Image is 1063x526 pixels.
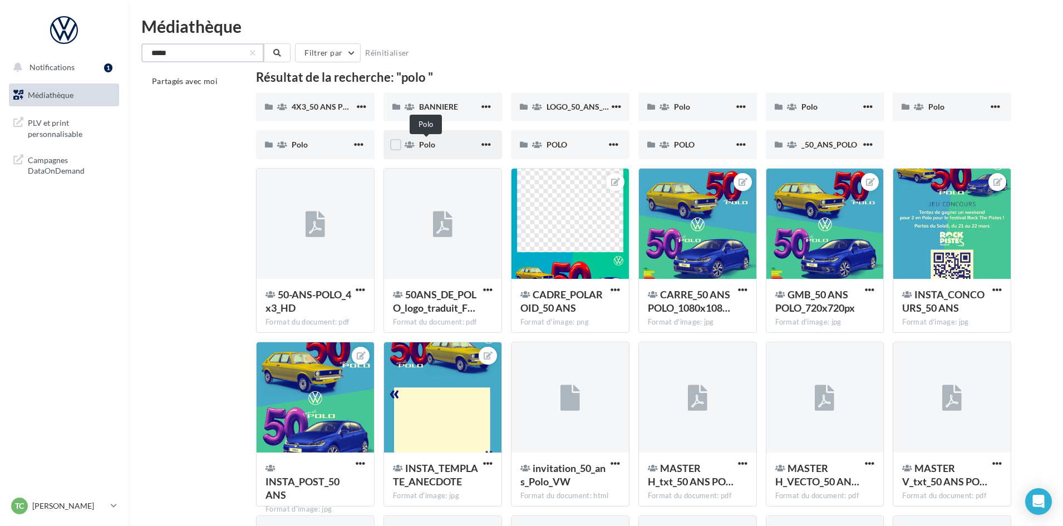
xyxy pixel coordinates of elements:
div: Format d'image: png [520,317,620,327]
div: Format du document: pdf [393,317,493,327]
a: Médiathèque [7,83,121,107]
div: Format du document: html [520,491,620,501]
span: CADRE_POLAROID_50 ANS [520,288,603,314]
span: 4X3_50 ANS POLO [292,102,358,111]
span: INSTA_TEMPLATE_ANECDOTE [393,462,478,488]
div: Médiathèque [141,18,1050,35]
span: INSTA_POST_50 ANS [265,475,339,501]
span: MASTER V_txt_50 ANS POLO. [902,462,987,488]
span: Polo [674,102,690,111]
a: TC [PERSON_NAME] [9,495,119,517]
span: POLO [547,140,567,149]
span: INSTA_CONCOURS_50 ANS [902,288,985,314]
div: 1 [104,63,112,72]
span: Notifications [29,62,75,72]
span: Partagés avec moi [152,76,218,86]
div: Format d'image: jpg [393,491,493,501]
span: BANNIERE [419,102,458,111]
span: invitation_50_ans_Polo_VW [520,462,606,488]
span: Campagnes DataOnDemand [28,153,115,176]
div: Format du document: pdf [775,491,875,501]
div: Format du document: pdf [648,491,747,501]
div: Format du document: pdf [902,491,1002,501]
span: MASTER H_VECTO_50 ANS POLO. [775,462,859,488]
div: Open Intercom Messenger [1025,488,1052,515]
span: POLO [674,140,695,149]
span: TC [15,500,24,512]
div: Format d'image: jpg [902,317,1002,327]
span: PLV et print personnalisable [28,115,115,139]
span: Polo [928,102,944,111]
div: Format d'image: jpg [775,317,875,327]
button: Notifications 1 [7,56,117,79]
span: Polo [419,140,435,149]
span: Polo [292,140,308,149]
span: Polo [801,102,818,111]
span: 50ANS_DE_POLO_logo_traduit_FR_noir [393,288,476,314]
span: LOGO_50_ANS_POLO [547,102,623,111]
span: Médiathèque [28,90,73,100]
p: [PERSON_NAME] [32,500,106,512]
div: Polo [410,115,442,134]
a: PLV et print personnalisable [7,111,121,144]
span: MASTER H_txt_50 ANS POLO [648,462,734,488]
button: Filtrer par [295,43,361,62]
div: Format d'image: jpg [648,317,747,327]
a: Campagnes DataOnDemand [7,148,121,181]
div: Format du document: pdf [265,317,365,327]
span: CARRE_50 ANS POLO_1080x1080px [648,288,730,314]
div: Format d'image: jpg [265,504,365,514]
span: _50_ANS_POLO [801,140,857,149]
span: 50-ANS-POLO_4x3_HD [265,288,351,314]
span: GMB_50 ANS POLO_720x720px [775,288,855,314]
button: Réinitialiser [361,46,414,60]
div: Résultat de la recherche: "polo " [256,71,1011,83]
